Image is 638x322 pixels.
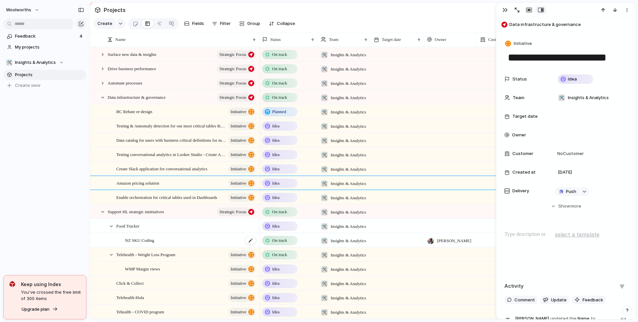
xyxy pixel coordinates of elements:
[219,64,246,74] span: Strategic Focus
[321,280,328,287] div: 🛠️
[272,80,287,86] span: On track
[329,36,339,43] span: Team
[116,193,217,201] span: Enable orchestration for critical tables used in Dashboards
[272,266,279,272] span: Idea
[228,136,256,145] button: initiative
[331,295,366,301] span: Insights & Analytics
[231,250,246,259] span: initiative
[228,107,256,116] button: initiative
[321,252,328,258] div: 🛠️
[116,122,226,129] span: Testing & Annomaly detection for our most critical tables that powered Dashboards
[220,20,231,27] span: Filter
[591,315,595,322] span: to
[3,80,86,90] button: Create view
[277,20,295,27] span: Collapse
[6,7,31,13] span: woolworths
[550,315,577,322] span: updated the
[217,65,256,73] button: Strategic Focus
[228,279,256,288] button: initiative
[435,36,446,43] span: Owner
[15,82,41,89] span: Create view
[219,93,246,102] span: Strategic Focus
[331,280,366,287] span: Insights & Analytics
[331,195,366,201] span: Insights & Analytics
[3,31,86,41] a: Feedback4
[488,36,505,43] span: Customer
[321,94,328,101] div: 🛠️
[97,20,112,27] span: Create
[272,166,279,172] span: Idea
[192,20,204,27] span: Fields
[231,107,246,116] span: initiative
[219,79,246,88] span: Strategic Focus
[116,150,226,158] span: Testing conversational analytics in Looker Studio - Create Agent
[512,188,529,194] span: Delivery
[558,169,572,176] span: [DATE]
[321,209,328,216] div: 🛠️
[514,40,532,47] span: Initiative
[270,36,281,43] span: Status
[236,18,264,29] button: Group
[512,132,526,138] span: Owner
[272,123,279,129] span: Idea
[181,18,207,29] button: Fields
[321,80,328,87] div: 🛠️
[583,297,603,303] span: Feedback
[231,164,246,174] span: initiative
[219,50,246,59] span: Strategic Focus
[231,264,246,274] span: initiative
[116,293,144,301] span: Telehealth-Hola
[504,200,627,212] button: Showmore
[116,179,159,187] span: Amazon pricing solution
[272,66,287,72] span: On track
[540,296,569,304] button: Update
[272,223,279,230] span: Idea
[228,250,256,259] button: initiative
[228,265,256,273] button: initiative
[512,113,538,120] span: Target date
[228,179,256,188] button: initiative
[228,293,256,302] button: initiative
[558,94,565,101] div: 🛠️
[231,121,246,131] span: initiative
[108,79,142,86] span: Automate processes
[79,33,84,40] span: 4
[331,180,366,187] span: Insights & Analytics
[116,279,144,287] span: Click & Collect
[272,294,279,301] span: Idea
[272,309,279,315] span: Idea
[272,209,287,215] span: On track
[15,44,84,51] span: My projects
[331,123,366,130] span: Insights & Analytics
[108,208,164,215] span: Support HL strategic innitiatives
[272,237,287,244] span: On track
[108,50,157,58] span: Surface new data & insights
[504,39,534,49] button: Initiative
[21,289,81,302] span: You've crossed the free limit of 300 items
[116,165,207,172] span: Create Slack application for conversational analytics
[331,266,366,273] span: Insights & Analytics
[116,222,140,230] span: Food Tracker
[115,36,126,43] span: Name
[321,109,328,115] div: 🛠️
[231,150,246,159] span: initiative
[331,152,366,158] span: Insights & Analytics
[3,70,86,80] a: Projects
[321,137,328,144] div: 🛠️
[125,265,160,272] span: WMP Margin views
[568,76,577,82] span: Idea
[513,94,524,101] span: Team
[217,208,256,216] button: Strategic Focus
[209,18,233,29] button: Filter
[571,203,581,210] span: more
[558,203,570,210] span: Show
[228,308,256,316] button: initiative
[509,21,632,28] span: Data infrastructure & governance
[15,59,56,66] span: Insights & Analytics
[3,5,43,15] button: woolworths
[331,166,366,173] span: Insights & Analytics
[331,137,366,144] span: Insights & Analytics
[504,282,524,290] h2: Activity
[568,94,609,101] span: Insights & Analytics
[116,136,226,144] span: Data catalog for users with business critical definitions for metrics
